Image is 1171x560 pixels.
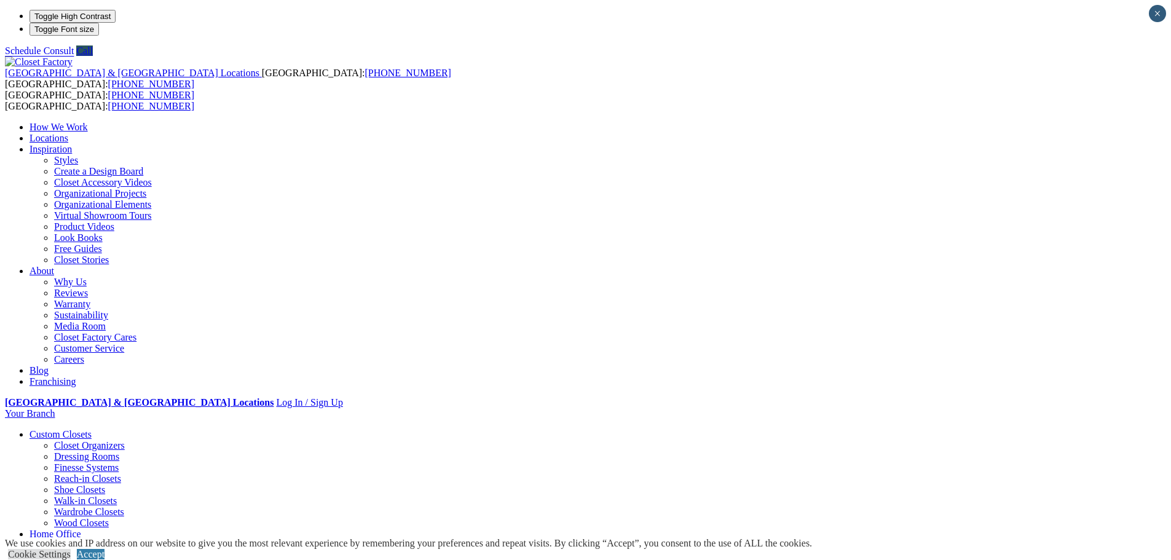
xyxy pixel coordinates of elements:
button: Toggle High Contrast [30,10,116,23]
a: Log In / Sign Up [276,397,342,408]
span: [GEOGRAPHIC_DATA]: [GEOGRAPHIC_DATA]: [5,90,194,111]
a: Wood Closets [54,518,109,528]
button: Toggle Font size [30,23,99,36]
a: [GEOGRAPHIC_DATA] & [GEOGRAPHIC_DATA] Locations [5,68,262,78]
a: Look Books [54,232,103,243]
a: [PHONE_NUMBER] [108,79,194,89]
a: Locations [30,133,68,143]
a: [PHONE_NUMBER] [108,90,194,100]
a: Organizational Elements [54,199,151,210]
a: Call [76,45,93,56]
a: Why Us [54,277,87,287]
a: Customer Service [54,343,124,353]
a: Organizational Projects [54,188,146,199]
a: Careers [54,354,84,365]
span: Toggle High Contrast [34,12,111,21]
a: Closet Stories [54,254,109,265]
a: Warranty [54,299,90,309]
div: We use cookies and IP address on our website to give you the most relevant experience by remember... [5,538,812,549]
a: Inspiration [30,144,72,154]
a: Closet Organizers [54,440,125,451]
a: Walk-in Closets [54,495,117,506]
span: [GEOGRAPHIC_DATA]: [GEOGRAPHIC_DATA]: [5,68,451,89]
a: Virtual Showroom Tours [54,210,152,221]
a: Dressing Rooms [54,451,119,462]
button: Close [1149,5,1166,22]
a: Finesse Systems [54,462,119,473]
a: About [30,266,54,276]
a: Home Office [30,529,81,539]
a: Custom Closets [30,429,92,440]
a: Schedule Consult [5,45,74,56]
a: Wardrobe Closets [54,507,124,517]
span: Toggle Font size [34,25,94,34]
a: Reviews [54,288,88,298]
a: Franchising [30,376,76,387]
a: Shoe Closets [54,484,105,495]
a: Cookie Settings [8,549,71,559]
a: [GEOGRAPHIC_DATA] & [GEOGRAPHIC_DATA] Locations [5,397,274,408]
a: Styles [54,155,78,165]
a: Media Room [54,321,106,331]
a: Reach-in Closets [54,473,121,484]
a: How We Work [30,122,88,132]
a: Sustainability [54,310,108,320]
a: Closet Accessory Videos [54,177,152,187]
a: [PHONE_NUMBER] [365,68,451,78]
a: Create a Design Board [54,166,143,176]
img: Closet Factory [5,57,73,68]
a: Blog [30,365,49,376]
a: Accept [77,549,104,559]
a: Your Branch [5,408,55,419]
a: Free Guides [54,243,102,254]
a: Product Videos [54,221,114,232]
span: [GEOGRAPHIC_DATA] & [GEOGRAPHIC_DATA] Locations [5,68,259,78]
a: Closet Factory Cares [54,332,136,342]
a: [PHONE_NUMBER] [108,101,194,111]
